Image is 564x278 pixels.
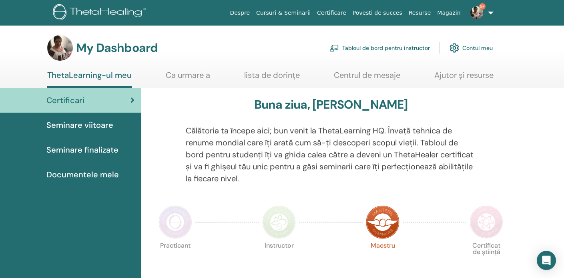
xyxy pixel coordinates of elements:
[253,6,314,20] a: Cursuri & Seminarii
[76,41,158,55] h3: My Dashboard
[46,144,118,156] span: Seminare finalizate
[450,41,459,55] img: cog.svg
[434,6,464,20] a: Magazin
[227,6,253,20] a: Despre
[46,169,119,181] span: Documentele mele
[186,125,476,185] p: Călătoria ta începe aici; bun venit la ThetaLearning HQ. Învață tehnica de renume mondial care îț...
[329,44,339,52] img: chalkboard-teacher.svg
[53,4,149,22] img: logo.png
[405,6,434,20] a: Resurse
[254,97,408,112] h3: Buna ziua, [PERSON_NAME]
[470,205,503,239] img: Certificate of Science
[314,6,349,20] a: Certificare
[329,39,430,57] a: Tabloul de bord pentru instructor
[479,3,486,10] span: 9+
[470,6,483,19] img: default.jpg
[166,70,210,86] a: Ca urmare a
[47,70,132,88] a: ThetaLearning-ul meu
[46,119,113,131] span: Seminare viitoare
[450,39,493,57] a: Contul meu
[470,242,503,276] p: Certificat de știință
[47,35,73,61] img: default.jpg
[434,70,494,86] a: Ajutor și resurse
[366,205,399,239] img: Master
[262,242,296,276] p: Instructor
[334,70,400,86] a: Centrul de mesaje
[159,205,192,239] img: Practitioner
[262,205,296,239] img: Instructor
[46,94,84,106] span: Certificari
[537,251,556,270] div: Open Intercom Messenger
[244,70,300,86] a: lista de dorințe
[366,242,399,276] p: Maestru
[349,6,405,20] a: Povesti de succes
[159,242,192,276] p: Practicant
